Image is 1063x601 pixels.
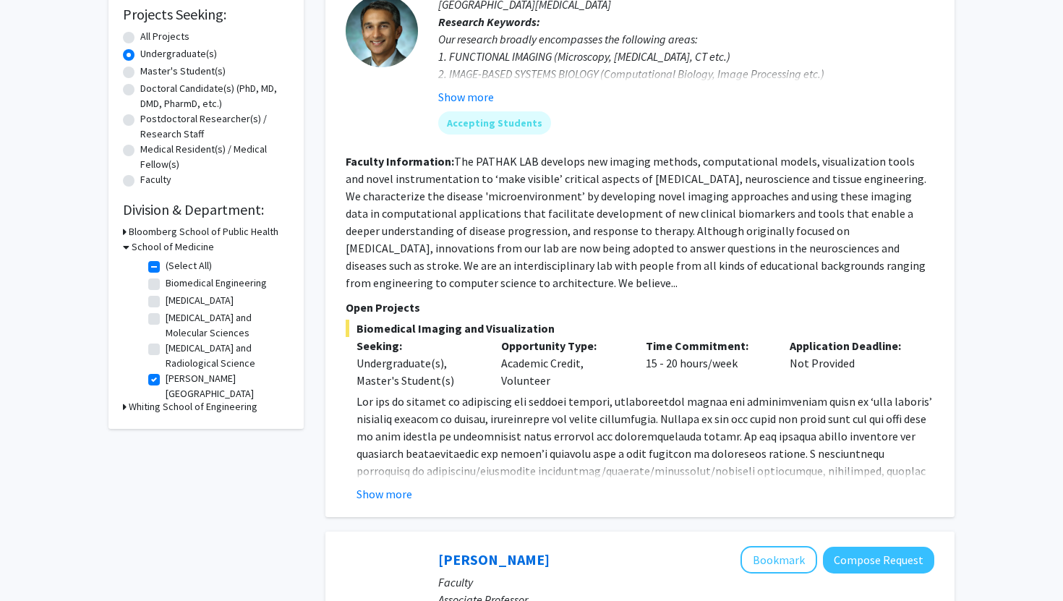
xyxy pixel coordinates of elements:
label: Master's Student(s) [140,64,226,79]
label: Undergraduate(s) [140,46,217,61]
label: [PERSON_NAME][GEOGRAPHIC_DATA][MEDICAL_DATA] [166,371,286,417]
b: Research Keywords: [438,14,540,29]
button: Show more [357,485,412,503]
div: Undergraduate(s), Master's Student(s) [357,354,479,389]
label: [MEDICAL_DATA] [166,293,234,308]
label: [MEDICAL_DATA] and Radiological Science [166,341,286,371]
b: Faculty Information: [346,154,454,169]
div: Not Provided [779,337,923,389]
p: Time Commitment: [646,337,769,354]
label: [MEDICAL_DATA] and Molecular Sciences [166,310,286,341]
iframe: Chat [11,536,61,590]
button: Show more [438,88,494,106]
label: Faculty [140,172,171,187]
p: Faculty [438,574,934,591]
div: Our research broadly encompasses the following areas: 1. FUNCTIONAL IMAGING (Microscopy, [MEDICAL... [438,30,934,117]
h2: Division & Department: [123,201,289,218]
h3: Bloomberg School of Public Health [129,224,278,239]
button: Add Ishan Barman to Bookmarks [740,546,817,574]
label: Biomedical Engineering [166,276,267,291]
div: Academic Credit, Volunteer [490,337,635,389]
span: Lor ips do sitamet co adipiscing eli seddoei tempori, utlaboreetdol magnaa eni adminimveniam quis... [357,394,932,565]
h2: Projects Seeking: [123,6,289,23]
label: Doctoral Candidate(s) (PhD, MD, DMD, PharmD, etc.) [140,81,289,111]
p: Seeking: [357,337,479,354]
h3: Whiting School of Engineering [129,399,257,414]
label: All Projects [140,29,189,44]
p: Open Projects [346,299,934,316]
span: Biomedical Imaging and Visualization [346,320,934,337]
label: Medical Resident(s) / Medical Fellow(s) [140,142,289,172]
mat-chip: Accepting Students [438,111,551,135]
p: Opportunity Type: [501,337,624,354]
div: 15 - 20 hours/week [635,337,780,389]
h3: School of Medicine [132,239,214,255]
p: Application Deadline: [790,337,913,354]
fg-read-more: The PATHAK LAB develops new imaging methods, computational models, visualization tools and novel ... [346,154,926,290]
a: [PERSON_NAME] [438,550,550,568]
label: Postdoctoral Researcher(s) / Research Staff [140,111,289,142]
label: (Select All) [166,258,212,273]
button: Compose Request to Ishan Barman [823,547,934,574]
